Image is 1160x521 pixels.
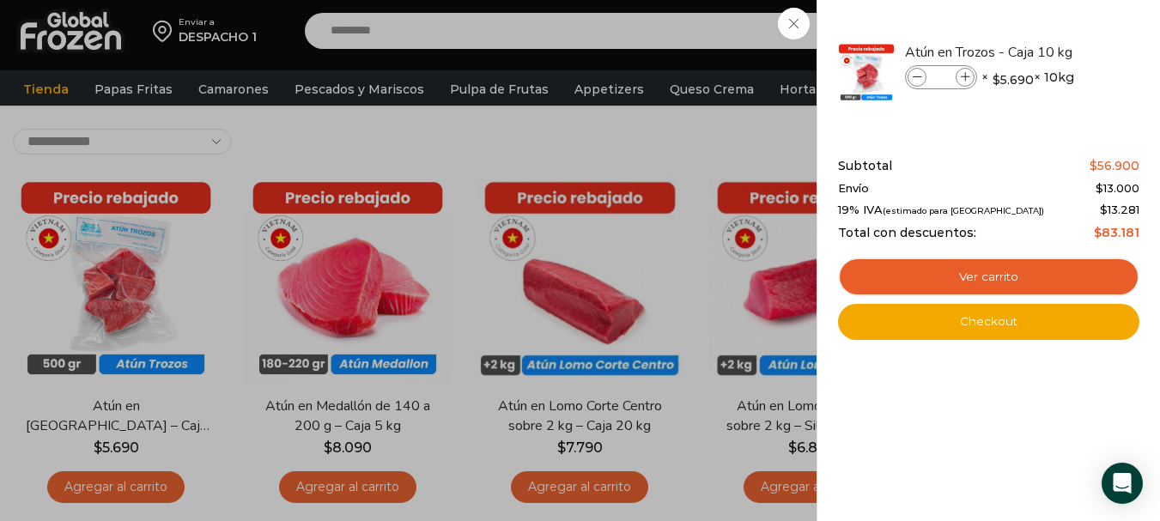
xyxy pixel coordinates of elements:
[838,203,1044,217] span: 19% IVA
[1096,181,1139,195] bdi: 13.000
[1100,203,1108,216] span: $
[1090,158,1139,173] bdi: 56.900
[981,65,1074,89] span: × × 10kg
[838,182,869,196] span: Envío
[1090,158,1097,173] span: $
[928,68,954,87] input: Product quantity
[993,71,1000,88] span: $
[993,71,1034,88] bdi: 5.690
[1100,203,1139,216] span: 13.281
[1096,181,1103,195] span: $
[838,226,976,240] span: Total con descuentos:
[883,206,1044,215] small: (estimado para [GEOGRAPHIC_DATA])
[838,257,1139,297] a: Ver carrito
[905,43,1109,62] a: Atún en Trozos - Caja 10 kg
[1094,225,1139,240] bdi: 83.181
[1094,225,1102,240] span: $
[838,304,1139,340] a: Checkout
[838,159,892,173] span: Subtotal
[1102,463,1143,504] div: Open Intercom Messenger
